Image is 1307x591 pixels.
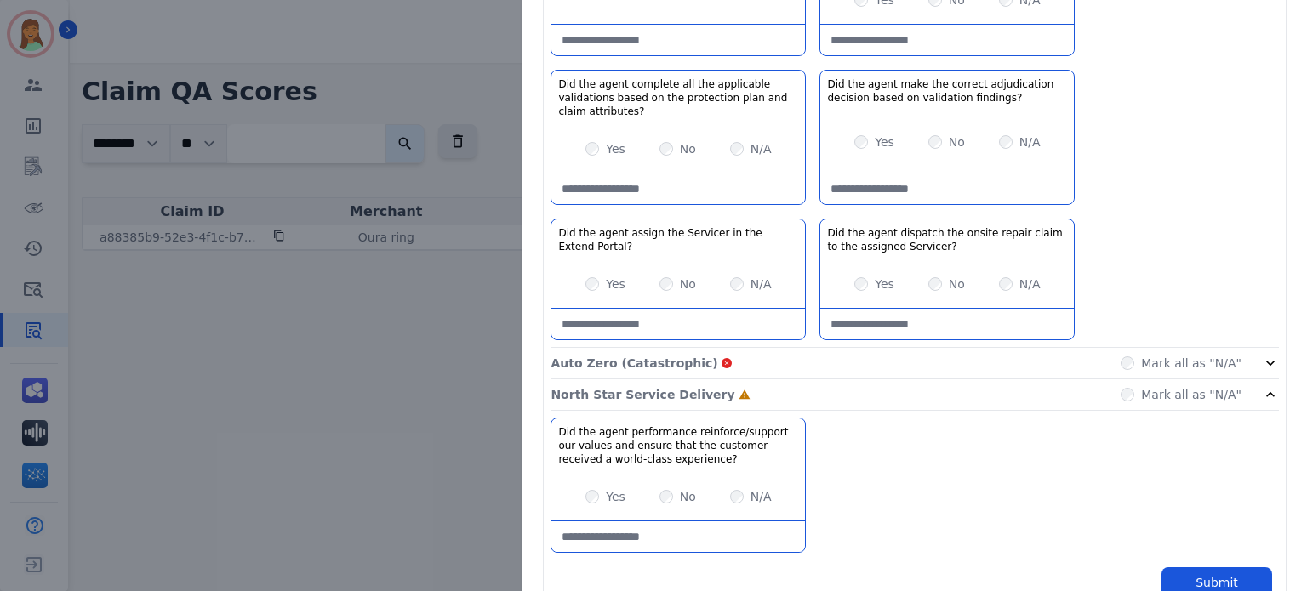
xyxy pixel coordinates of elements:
label: No [680,276,696,293]
label: Yes [875,134,894,151]
label: No [680,488,696,505]
label: No [949,134,965,151]
h3: Did the agent dispatch the onsite repair claim to the assigned Servicer? [827,226,1067,253]
label: N/A [1019,134,1041,151]
label: Yes [606,488,625,505]
label: No [949,276,965,293]
label: Yes [606,140,625,157]
h3: Did the agent complete all the applicable validations based on the protection plan and claim attr... [558,77,798,118]
p: Auto Zero (Catastrophic) [551,355,717,372]
label: Mark all as "N/A" [1141,386,1241,403]
label: No [680,140,696,157]
label: Mark all as "N/A" [1141,355,1241,372]
p: North Star Service Delivery [551,386,734,403]
label: N/A [751,488,772,505]
label: N/A [751,140,772,157]
label: Yes [875,276,894,293]
label: N/A [1019,276,1041,293]
label: N/A [751,276,772,293]
h3: Did the agent assign the Servicer in the Extend Portal? [558,226,798,253]
label: Yes [606,276,625,293]
h3: Did the agent performance reinforce/support our values and ensure that the customer received a wo... [558,425,798,466]
h3: Did the agent make the correct adjudication decision based on validation findings? [827,77,1067,105]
